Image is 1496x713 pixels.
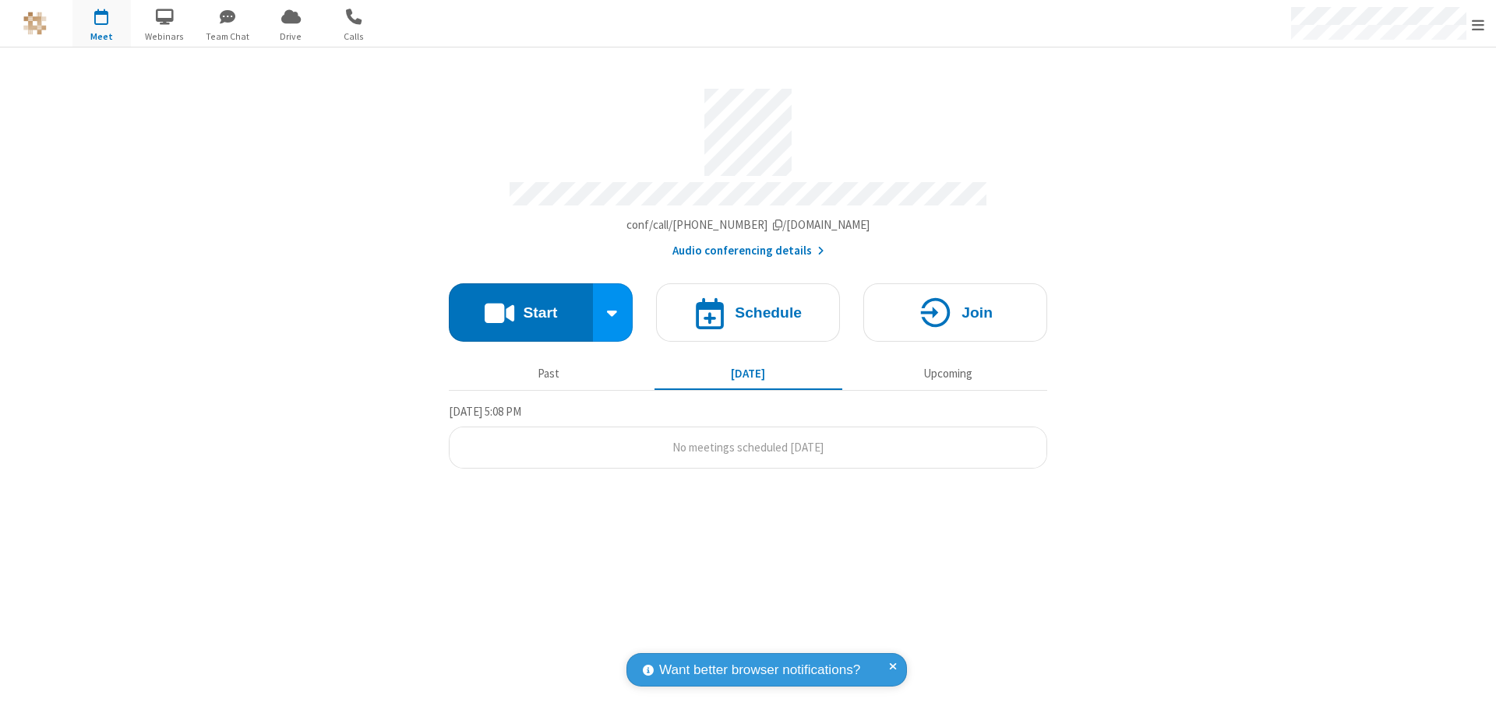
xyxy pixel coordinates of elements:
[961,305,993,320] h4: Join
[735,305,802,320] h4: Schedule
[863,283,1047,342] button: Join
[199,30,257,44] span: Team Chat
[654,359,842,388] button: [DATE]
[593,283,633,342] div: Start conference options
[672,242,824,260] button: Audio conferencing details
[23,12,47,35] img: QA Selenium DO NOT DELETE OR CHANGE
[72,30,131,44] span: Meet
[449,402,1047,469] section: Today's Meetings
[262,30,320,44] span: Drive
[854,359,1042,388] button: Upcoming
[136,30,194,44] span: Webinars
[325,30,383,44] span: Calls
[1457,673,1484,702] iframe: Chat
[449,283,593,342] button: Start
[656,283,840,342] button: Schedule
[523,305,557,320] h4: Start
[672,440,824,455] span: No meetings scheduled [DATE]
[659,660,860,680] span: Want better browser notifications?
[449,404,521,419] span: [DATE] 5:08 PM
[455,359,643,388] button: Past
[626,216,870,234] button: Copy my meeting room linkCopy my meeting room link
[449,77,1047,260] section: Account details
[626,217,870,232] span: Copy my meeting room link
